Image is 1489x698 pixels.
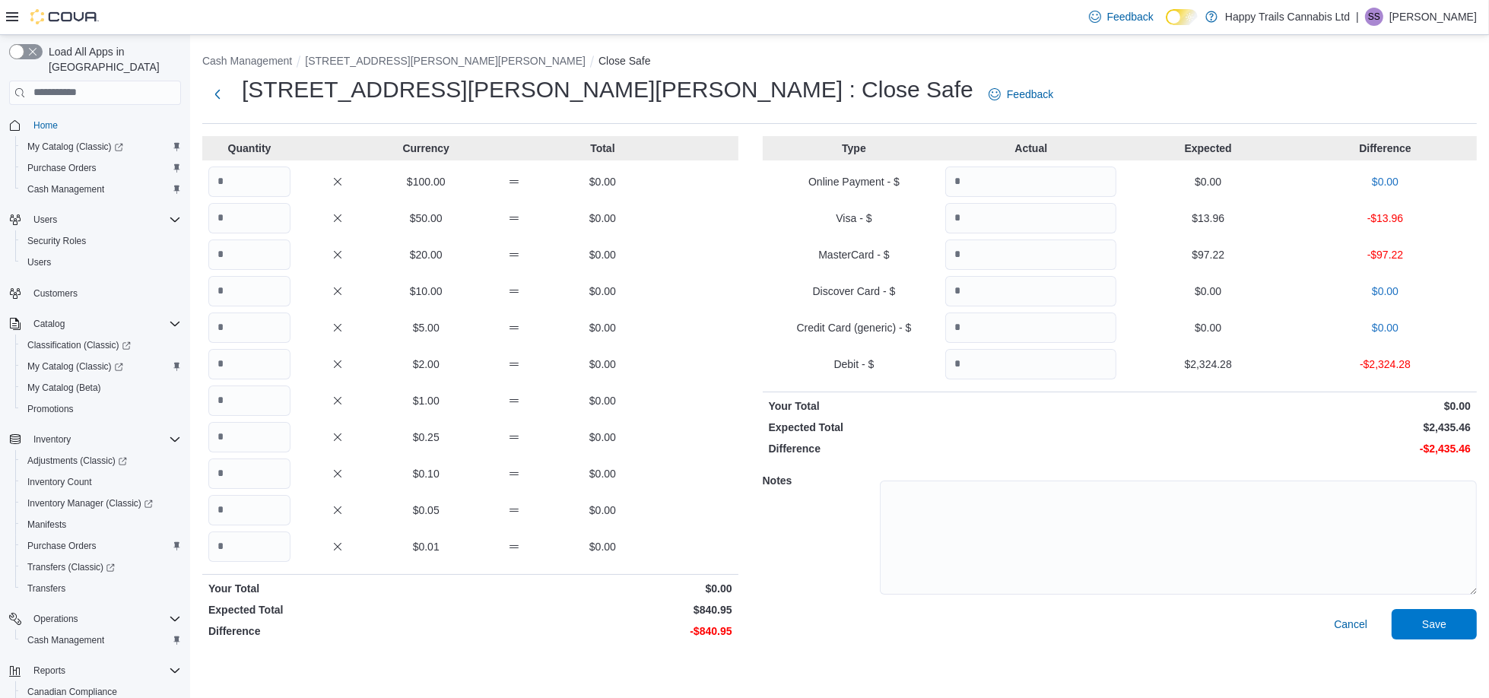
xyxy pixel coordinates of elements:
[385,503,467,518] p: $0.05
[1122,420,1471,435] p: $2,435.46
[208,203,290,233] input: Quantity
[385,430,467,445] p: $0.25
[3,282,187,304] button: Customers
[15,450,187,471] a: Adjustments (Classic)
[1122,284,1294,299] p: $0.00
[21,452,181,470] span: Adjustments (Classic)
[208,422,290,452] input: Quantity
[21,631,181,649] span: Cash Management
[33,318,65,330] span: Catalog
[945,240,1116,270] input: Quantity
[598,55,650,67] button: Close Safe
[208,276,290,306] input: Quantity
[21,452,133,470] a: Adjustments (Classic)
[27,315,181,333] span: Catalog
[561,247,643,262] p: $0.00
[208,623,467,639] p: Difference
[21,159,103,177] a: Purchase Orders
[1328,609,1373,639] button: Cancel
[769,357,940,372] p: Debit - $
[945,313,1116,343] input: Quantity
[15,471,187,493] button: Inventory Count
[1225,8,1350,26] p: Happy Trails Cannabis Ltd
[1300,357,1471,372] p: -$2,324.28
[208,240,290,270] input: Quantity
[1107,9,1154,24] span: Feedback
[15,356,187,377] a: My Catalog (Classic)
[15,157,187,179] button: Purchase Orders
[21,631,110,649] a: Cash Management
[1300,141,1471,156] p: Difference
[1300,247,1471,262] p: -$97.22
[27,403,74,415] span: Promotions
[15,514,187,535] button: Manifests
[385,247,467,262] p: $20.00
[1300,211,1471,226] p: -$13.96
[27,582,65,595] span: Transfers
[27,284,181,303] span: Customers
[473,602,732,617] p: $840.95
[208,313,290,343] input: Quantity
[561,320,643,335] p: $0.00
[21,400,80,418] a: Promotions
[1122,211,1294,226] p: $13.96
[769,420,1117,435] p: Expected Total
[27,634,104,646] span: Cash Management
[561,211,643,226] p: $0.00
[769,247,940,262] p: MasterCard - $
[27,540,97,552] span: Purchase Orders
[1368,8,1380,26] span: SS
[769,211,940,226] p: Visa - $
[1122,141,1294,156] p: Expected
[15,230,187,252] button: Security Roles
[21,537,103,555] a: Purchase Orders
[33,119,58,132] span: Home
[21,232,92,250] a: Security Roles
[769,398,1117,414] p: Your Total
[945,141,1116,156] p: Actual
[208,602,467,617] p: Expected Total
[561,141,643,156] p: Total
[385,539,467,554] p: $0.01
[27,141,123,153] span: My Catalog (Classic)
[385,466,467,481] p: $0.10
[561,466,643,481] p: $0.00
[27,430,77,449] button: Inventory
[385,141,467,156] p: Currency
[21,494,181,512] span: Inventory Manager (Classic)
[1334,617,1367,632] span: Cancel
[21,400,181,418] span: Promotions
[769,320,940,335] p: Credit Card (generic) - $
[3,313,187,335] button: Catalog
[561,357,643,372] p: $0.00
[15,179,187,200] button: Cash Management
[21,357,181,376] span: My Catalog (Classic)
[27,561,115,573] span: Transfers (Classic)
[473,623,732,639] p: -$840.95
[27,211,63,229] button: Users
[1122,247,1294,262] p: $97.22
[385,357,467,372] p: $2.00
[15,252,187,273] button: Users
[208,581,467,596] p: Your Total
[33,613,78,625] span: Operations
[15,377,187,398] button: My Catalog (Beta)
[21,253,57,271] a: Users
[27,430,181,449] span: Inventory
[3,608,187,630] button: Operations
[208,458,290,489] input: Quantity
[27,476,92,488] span: Inventory Count
[561,539,643,554] p: $0.00
[43,44,181,75] span: Load All Apps in [GEOGRAPHIC_DATA]
[15,493,187,514] a: Inventory Manager (Classic)
[33,214,57,226] span: Users
[983,79,1059,109] a: Feedback
[21,579,71,598] a: Transfers
[21,558,181,576] span: Transfers (Classic)
[385,174,467,189] p: $100.00
[561,503,643,518] p: $0.00
[1422,617,1446,632] span: Save
[242,75,973,105] h1: [STREET_ADDRESS][PERSON_NAME][PERSON_NAME] : Close Safe
[208,385,290,416] input: Quantity
[27,519,66,531] span: Manifests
